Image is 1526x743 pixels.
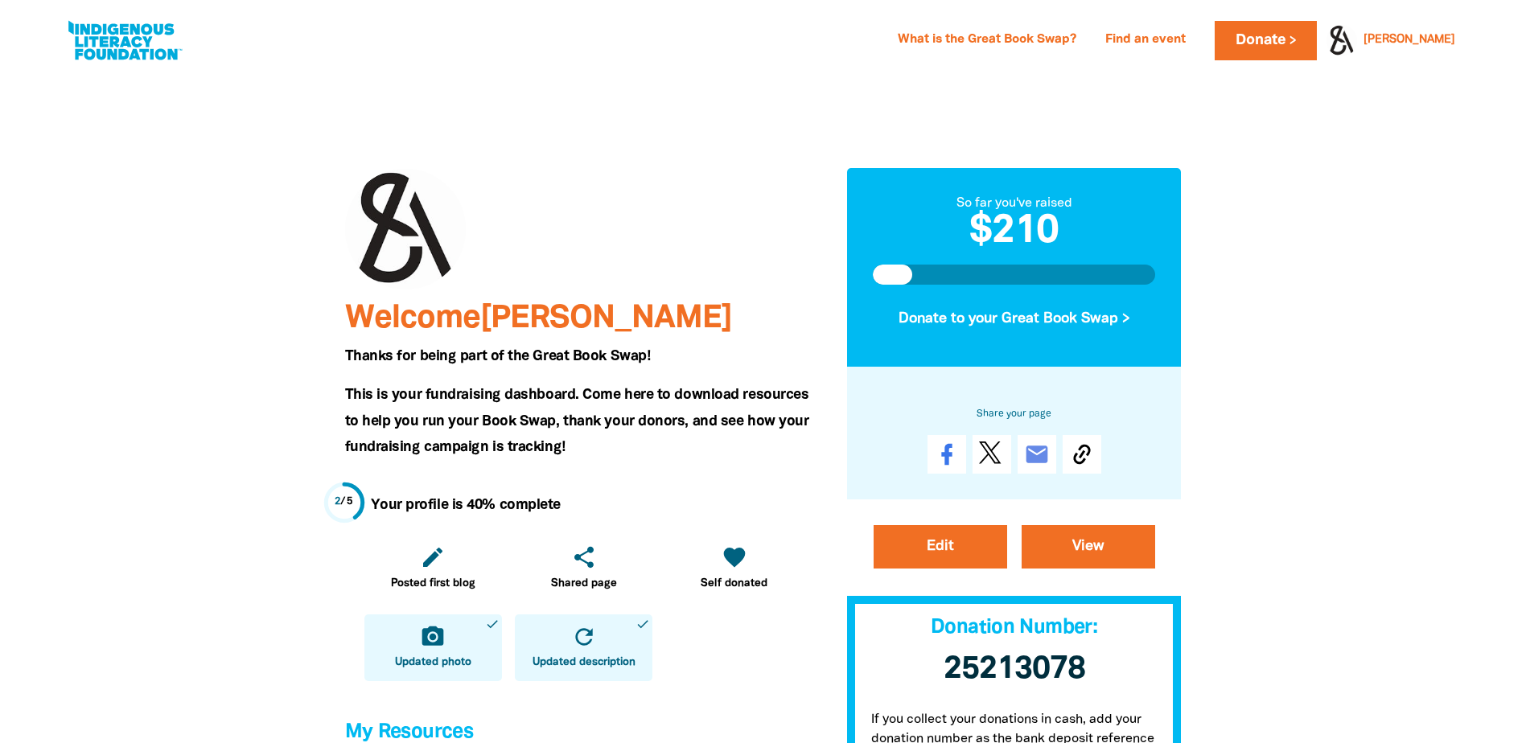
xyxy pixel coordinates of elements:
a: Find an event [1096,27,1195,53]
i: edit [420,544,446,570]
span: 2 [335,497,341,507]
a: Post [973,436,1011,474]
span: Posted first blog [391,576,475,592]
span: Welcome [PERSON_NAME] [345,304,732,334]
i: done [485,617,500,631]
i: done [635,617,650,631]
i: email [1024,442,1050,468]
div: So far you've raised [873,195,1156,214]
a: Edit [874,526,1007,569]
span: 25213078 [944,655,1085,685]
i: camera_alt [420,624,446,650]
span: Updated description [533,655,635,671]
a: Donate [1215,21,1316,60]
a: shareShared page [515,535,652,601]
span: This is your fundraising dashboard. Come here to download resources to help you run your Book Swa... [345,388,809,454]
i: refresh [571,624,597,650]
strong: Your profile is 40% complete [371,499,561,511]
span: Self donated [701,576,767,592]
h6: Share your page [873,405,1156,423]
a: What is the Great Book Swap? [888,27,1086,53]
a: refreshUpdated descriptiondone [515,614,652,681]
a: email [1018,436,1056,474]
a: Share [928,436,966,474]
a: editPosted first blog [364,535,502,601]
span: Thanks for being part of the Great Book Swap! [345,350,651,363]
h2: $210 [873,214,1156,252]
i: share [571,544,597,570]
a: camera_altUpdated photodone [364,614,502,681]
a: favoriteSelf donated [665,535,803,601]
button: Donate to your Great Book Swap > [873,298,1156,341]
span: Shared page [551,576,617,592]
div: / 5 [335,495,353,510]
a: [PERSON_NAME] [1364,35,1455,46]
i: favorite [722,544,747,570]
a: View [1022,526,1155,569]
button: Copy Link [1063,436,1101,474]
span: Donation Number: [931,619,1097,638]
span: Updated photo [395,655,471,671]
span: My Resources [345,723,474,741]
